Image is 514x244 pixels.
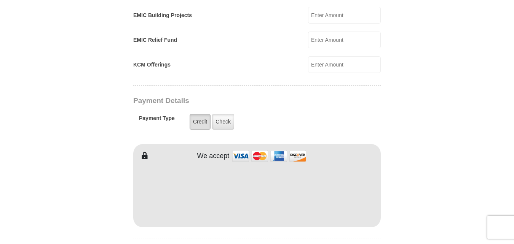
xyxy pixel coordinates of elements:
img: credit cards accepted [231,148,307,164]
h3: Payment Details [133,97,327,105]
label: Check [212,114,234,130]
input: Enter Amount [308,7,381,24]
label: EMIC Building Projects [133,11,192,19]
label: EMIC Relief Fund [133,36,177,44]
label: Credit [190,114,211,130]
input: Enter Amount [308,32,381,48]
h4: We accept [197,152,230,160]
h5: Payment Type [139,115,175,125]
label: KCM Offerings [133,61,171,69]
input: Enter Amount [308,56,381,73]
